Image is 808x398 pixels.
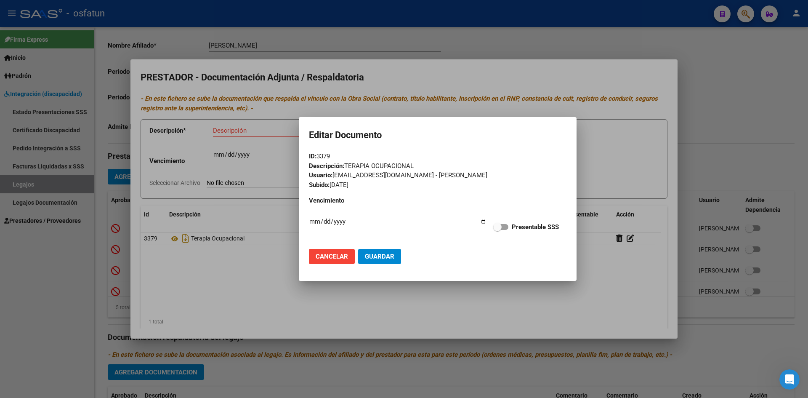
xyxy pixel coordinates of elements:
button: Cancelar [309,249,355,264]
div: [DATE] [309,180,566,190]
strong: Subido: [309,181,330,189]
strong: ID: [309,152,316,160]
iframe: Intercom live chat [779,369,800,390]
div: 3379 [309,152,566,161]
div: TERAPIA OCUPACIONAL [309,161,566,171]
p: Vencimiento [309,196,386,206]
strong: Presentable SSS [512,223,559,231]
div: [EMAIL_ADDRESS][DOMAIN_NAME] - [PERSON_NAME] [309,171,566,180]
strong: Descripción: [309,162,344,170]
strong: Usuario: [309,171,332,179]
button: Guardar [358,249,401,264]
span: Guardar [365,253,394,260]
h2: Editar Documento [309,127,566,143]
span: Cancelar [316,253,348,260]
